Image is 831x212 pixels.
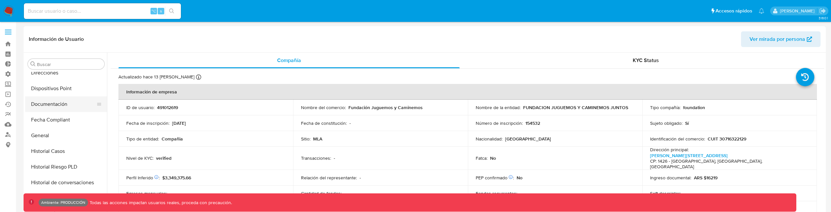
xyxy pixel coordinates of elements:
[683,190,685,196] p: -
[172,120,186,126] p: [DATE]
[476,120,523,126] p: Número de inscripción :
[162,174,191,181] span: $3,349,375.66
[520,190,521,196] p: -
[170,190,171,196] p: -
[25,128,107,143] button: General
[126,105,154,110] p: ID de usuario :
[650,152,728,159] a: [PERSON_NAME][STREET_ADDRESS]
[301,105,346,110] p: Nombre del comercio :
[650,120,682,126] p: Sujeto obligado :
[476,175,514,181] p: PEP confirmado :
[156,155,171,161] p: verified
[476,136,503,142] p: Nacionalidad :
[165,7,178,16] button: search-icon
[25,65,107,81] button: Direcciones
[277,57,301,64] span: Compañía
[650,147,689,153] p: Dirección principal :
[301,136,310,142] p: Sitio :
[25,175,107,190] button: Historial de conversaciones
[523,105,628,110] p: FUNDACION JUGUEMOS Y CAMINEMOS JUNTOS
[476,190,517,196] p: Fondos recurrentes :
[780,8,817,14] p: juan.jsosa@mercadolibre.com.co
[716,8,752,14] span: Accesos rápidos
[750,31,805,47] span: Ver mirada por persona
[126,120,169,126] p: Fecha de inscripción :
[349,120,351,126] p: -
[126,155,153,161] p: Nivel de KYC :
[490,155,496,161] p: No
[24,7,181,15] input: Buscar usuario o caso...
[25,81,107,96] button: Dispositivos Point
[126,175,160,181] p: Perfil Inferido :
[759,8,764,14] a: Notificaciones
[694,175,717,181] p: ARS $16219
[334,155,335,161] p: -
[41,201,85,204] p: Ambiente: PRODUCCIÓN
[683,105,705,110] p: foundation
[517,175,522,181] p: No
[525,120,540,126] p: 154532
[88,200,232,206] p: Todas las acciones impactan usuarios reales, proceda con precaución.
[126,136,159,142] p: Tipo de entidad :
[118,74,194,80] p: Actualizado hace 13 [PERSON_NAME]
[476,155,487,161] p: Fatca :
[476,105,521,110] p: Nombre de la entidad :
[25,96,102,112] button: Documentación
[685,120,689,126] p: Sí
[650,158,806,170] h4: CP: 1426 - [GEOGRAPHIC_DATA], [GEOGRAPHIC_DATA], [GEOGRAPHIC_DATA]
[650,136,705,142] p: Identificación del comercio :
[25,159,107,175] button: Historial Riesgo PLD
[25,143,107,159] button: Historial Casos
[650,105,681,110] p: Tipo compañía :
[25,190,107,206] button: IV Challenges
[160,8,162,14] span: s
[162,136,183,142] p: Compañia
[344,190,345,196] p: -
[348,105,423,110] p: Fundación Juguemos y Caminemos
[151,8,156,14] span: ⌥
[360,175,361,181] p: -
[505,136,551,142] p: [GEOGRAPHIC_DATA]
[301,155,331,161] p: Transacciones :
[708,136,746,142] p: CUIT 30716322129
[118,84,817,100] th: Información de empresa
[313,136,322,142] p: MLA
[157,105,178,110] p: 491012619
[633,57,659,64] span: KYC Status
[37,61,102,67] input: Buscar
[301,175,357,181] p: Relación del representante :
[30,61,36,67] button: Buscar
[126,190,167,196] p: Egresos mensuales :
[741,31,821,47] button: Ver mirada por persona
[650,190,681,196] p: Soft descriptor :
[650,175,691,181] p: Ingreso documental :
[301,120,347,126] p: Fecha de constitución :
[819,8,826,14] a: Salir
[29,36,84,42] h1: Información de Usuario
[25,112,107,128] button: Fecha Compliant
[301,190,342,196] p: Cantidad de fondos :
